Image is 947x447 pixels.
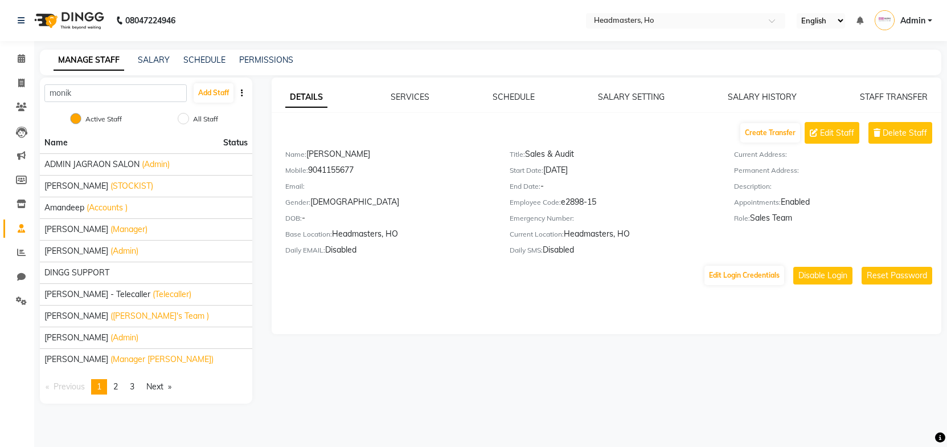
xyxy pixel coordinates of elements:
img: Admin [875,10,895,30]
label: Title: [510,149,525,160]
label: Gender: [285,197,310,208]
input: Search Staff [44,84,187,102]
div: [DEMOGRAPHIC_DATA] [285,196,493,212]
a: SCHEDULE [183,55,226,65]
span: [PERSON_NAME] - Telecaller [44,288,150,300]
label: All Staff [193,114,218,124]
span: (Manager) [110,223,147,235]
span: 3 [130,381,134,392]
button: Add Staff [194,83,233,103]
button: Create Transfer [740,123,800,143]
span: Admin [900,15,925,27]
label: Start Date: [510,165,543,176]
img: logo [29,5,107,36]
span: (STOCKIST) [110,180,153,192]
span: [PERSON_NAME] [44,310,108,322]
span: Delete Staff [883,127,927,139]
span: (Telecaller) [153,288,191,300]
a: PERMISSIONS [239,55,293,65]
label: Current Address: [734,149,787,160]
label: End Date: [510,181,540,192]
span: [PERSON_NAME] [44,332,108,344]
div: Disabled [510,244,717,260]
label: Name: [285,149,306,160]
label: DOB: [285,213,302,223]
button: Disable Login [793,267,852,285]
b: 08047224946 [125,5,175,36]
a: SERVICES [391,92,429,102]
span: [PERSON_NAME] [44,245,108,257]
a: Next [141,379,177,395]
div: - [285,212,493,228]
span: (Accounts ) [87,202,128,214]
span: Status [223,137,248,149]
a: SALARY HISTORY [728,92,797,102]
div: Headmasters, HO [510,228,717,244]
span: 1 [97,381,101,392]
span: (Admin) [142,159,170,170]
a: STAFF TRANSFER [860,92,928,102]
span: Amandeep [44,202,84,214]
label: Employee Code: [510,197,561,208]
span: [PERSON_NAME] [44,353,108,365]
label: Active Staff [85,114,122,124]
label: Mobile: [285,165,308,176]
label: Appointments: [734,197,781,208]
span: [PERSON_NAME] [44,180,108,192]
span: ([PERSON_NAME]'s Team ) [110,310,209,322]
div: Enabled [734,196,941,212]
label: Current Location: [510,229,564,239]
div: Headmasters, HO [285,228,493,244]
a: SALARY SETTING [598,92,665,102]
span: 2 [113,381,118,392]
label: Daily EMAIL: [285,245,325,255]
div: - [510,180,717,196]
label: Base Location: [285,229,332,239]
div: Disabled [285,244,493,260]
a: MANAGE STAFF [54,50,124,71]
div: Sales Team [734,212,941,228]
label: Role: [734,213,750,223]
a: SALARY [138,55,170,65]
div: Sales & Audit [510,148,717,164]
label: Email: [285,181,305,192]
button: Reset Password [862,267,932,285]
label: Description: [734,181,772,192]
span: (Admin) [110,245,138,257]
div: 9041155677 [285,164,493,180]
button: Edit Login Credentials [704,266,784,285]
div: [PERSON_NAME] [285,148,493,164]
span: Previous [54,381,85,392]
button: Edit Staff [805,122,859,144]
a: DETAILS [285,87,327,108]
span: (Manager [PERSON_NAME]) [110,353,214,365]
span: Edit Staff [820,127,854,139]
span: Name [44,137,68,148]
label: Emergency Number: [510,213,574,223]
span: ADMIN JAGRAON SALON [44,159,140,170]
span: [PERSON_NAME] [44,223,108,235]
div: [DATE] [510,164,717,180]
button: Delete Staff [868,122,932,144]
span: DINGG SUPPORT [44,267,109,279]
div: e2898-15 [510,196,717,212]
label: Daily SMS: [510,245,543,255]
nav: Pagination [40,379,252,395]
span: (Admin) [110,332,138,344]
a: SCHEDULE [493,92,535,102]
label: Permanent Address: [734,165,799,176]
